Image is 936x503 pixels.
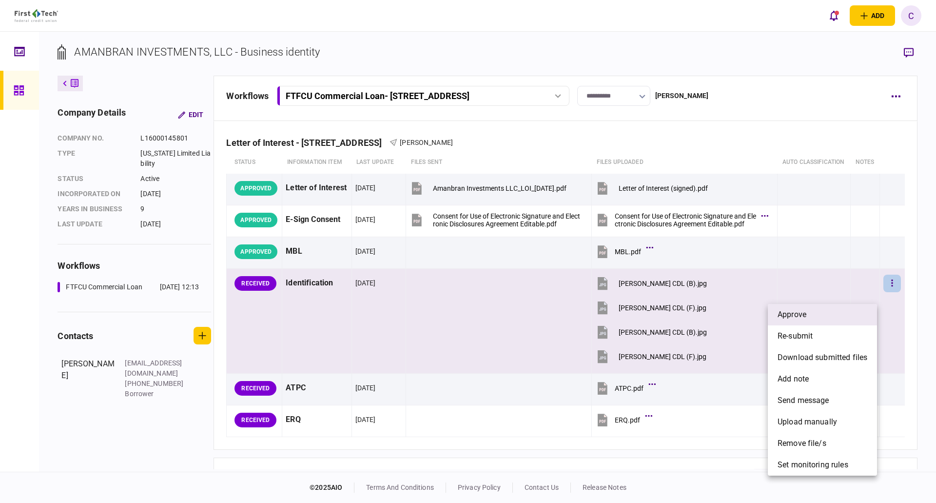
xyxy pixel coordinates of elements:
[778,373,809,385] span: add note
[778,352,867,363] span: download submitted files
[778,309,806,321] span: approve
[778,330,813,342] span: re-submit
[778,416,837,428] span: upload manually
[778,438,826,449] span: remove file/s
[778,459,848,471] span: set monitoring rules
[778,395,829,406] span: send message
